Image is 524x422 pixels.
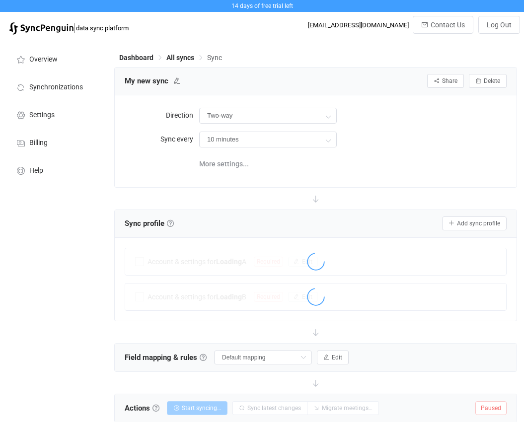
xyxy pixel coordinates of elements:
span: Billing [29,139,48,147]
span: Contact Us [431,21,465,29]
button: Migrate meetings… [307,401,379,415]
span: Field mapping & rules [125,350,207,365]
a: Help [5,156,104,184]
button: Sync latest changes [232,401,307,415]
div: Breadcrumb [119,54,222,61]
span: Sync [207,54,222,62]
a: Settings [5,100,104,128]
a: Overview [5,45,104,72]
input: Select [214,351,312,364]
span: | [74,21,76,35]
span: Migrate meetings… [322,405,373,412]
span: All syncs [166,54,194,62]
span: Actions [125,401,159,416]
span: Sync latest changes [247,405,301,412]
span: Overview [29,56,58,64]
span: Settings [29,111,55,119]
span: Sync profile [125,216,174,231]
a: Billing [5,128,104,156]
span: Dashboard [119,54,153,62]
span: Synchronizations [29,83,83,91]
span: Start syncing… [182,405,221,412]
button: Log Out [478,16,520,34]
button: Edit [317,351,349,364]
span: 14 days of free trial left [231,2,293,9]
button: Contact Us [413,16,473,34]
button: Add sync profile [442,216,507,230]
span: Add sync profile [457,220,500,227]
span: Paused [475,401,507,415]
a: Synchronizations [5,72,104,100]
button: Start syncing… [167,401,227,415]
a: |data sync platform [9,21,129,35]
span: Edit [332,354,342,361]
span: Log Out [487,21,512,29]
div: [EMAIL_ADDRESS][DOMAIN_NAME] [308,21,409,29]
span: Help [29,167,43,175]
img: syncpenguin.svg [9,22,74,35]
span: data sync platform [76,24,129,32]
